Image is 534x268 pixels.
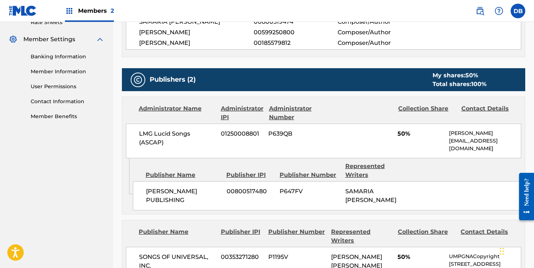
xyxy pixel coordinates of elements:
img: expand [96,35,104,44]
div: Contact Details [461,228,518,245]
span: 00185579812 [254,39,338,47]
span: Composer/Author [338,28,414,37]
span: P639QB [268,129,326,138]
span: Member Settings [23,35,75,44]
a: Contact Information [31,98,104,105]
div: Collection Share [398,104,456,122]
div: Administrator IPI [221,104,264,122]
h5: Publishers (2) [150,75,196,84]
div: Administrator Name [139,104,215,122]
span: 50% [397,129,443,138]
span: 00800517480 [227,187,274,196]
img: Top Rightsholders [65,7,74,15]
span: 50% [397,253,443,261]
div: My shares: [433,71,487,80]
span: 00353271280 [221,253,263,261]
span: 01250008801 [221,129,263,138]
span: 50 % [465,72,478,79]
p: [EMAIL_ADDRESS][DOMAIN_NAME] [449,137,521,152]
span: Members [78,7,114,15]
a: Public Search [473,4,487,18]
a: Member Information [31,68,104,75]
div: Contact Details [461,104,519,122]
img: search [476,7,484,15]
div: Help [492,4,506,18]
a: Banking Information [31,53,104,61]
div: Drag [500,240,504,262]
div: Publisher Name [146,171,221,179]
span: 00599250800 [254,28,338,37]
span: [PERSON_NAME] [139,28,254,37]
div: Publisher Number [280,171,340,179]
p: [PERSON_NAME] [449,129,521,137]
div: Represented Writers [331,228,392,245]
span: LMG Lucid Songs (ASCAP) [139,129,215,147]
p: UMPGNACopyright [449,253,521,260]
img: MLC Logo [9,5,37,16]
iframe: Chat Widget [497,233,534,268]
span: 2 [111,7,114,14]
iframe: Resource Center [514,167,534,226]
a: User Permissions [31,83,104,90]
div: Publisher IPI [226,171,274,179]
span: 00800519474 [254,18,338,26]
a: Member Benefits [31,113,104,120]
img: help [495,7,503,15]
div: User Menu [511,4,525,18]
div: Total shares: [433,80,487,89]
img: Publishers [134,75,142,84]
div: Publisher Number [268,228,326,245]
span: P1195V [268,253,326,261]
div: Administrator Number [269,104,326,122]
img: Member Settings [9,35,18,44]
span: SAMARIA [PERSON_NAME] [345,188,396,203]
div: Publisher IPI [221,228,263,245]
div: Publisher Name [139,228,215,245]
span: SAMARIA [PERSON_NAME] [139,18,254,26]
div: Collection Share [398,228,455,245]
span: 100 % [471,81,487,88]
span: Composer/Author [338,39,414,47]
div: Represented Writers [345,162,406,179]
span: [PERSON_NAME] [139,39,254,47]
a: Rate Sheets [31,19,104,26]
span: [PERSON_NAME] PUBLISHING [146,187,221,205]
span: P647FV [280,187,339,196]
span: Composer/Author [338,18,414,26]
